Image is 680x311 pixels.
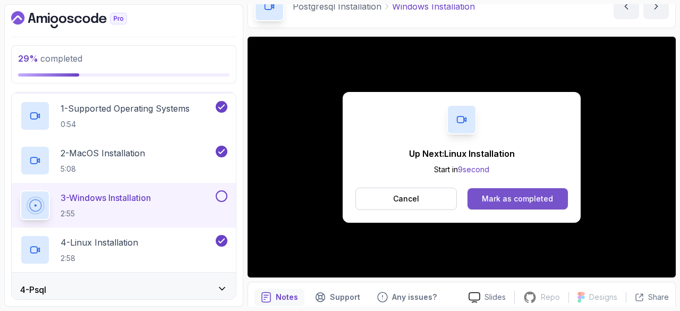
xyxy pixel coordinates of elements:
p: 5:08 [61,164,145,174]
button: Cancel [355,188,457,210]
p: 4 - Linux Installation [61,236,138,249]
p: Repo [541,292,560,302]
p: Slides [484,292,506,302]
a: Dashboard [11,11,151,28]
p: Notes [276,292,298,302]
button: Share [626,292,669,302]
p: Share [648,292,669,302]
p: Designs [589,292,617,302]
button: Support button [309,289,367,306]
button: 4-Linux Installation2:58 [20,235,227,265]
div: Mark as completed [482,194,553,204]
p: 0:54 [61,119,190,130]
button: notes button [254,289,304,306]
button: 2-MacOS Installation5:08 [20,146,227,175]
p: 2:55 [61,208,151,219]
p: Cancel [393,194,419,204]
span: completed [18,53,82,64]
button: 1-Supported Operating Systems0:54 [20,101,227,131]
h3: 4 - Psql [20,283,46,296]
a: Slides [460,292,514,303]
p: 3 - Windows Installation [61,191,151,204]
span: 29 % [18,53,38,64]
button: Mark as completed [467,188,568,209]
p: Support [330,292,360,302]
iframe: 3 - Windows Installation [248,37,676,278]
button: Feedback button [371,289,443,306]
p: 2 - MacOS Installation [61,147,145,159]
p: Start in [409,164,515,175]
p: Up Next: Linux Installation [409,147,515,160]
span: 9 second [458,165,489,174]
button: 4-Psql [12,273,236,307]
p: 1 - Supported Operating Systems [61,102,190,115]
p: 2:58 [61,253,138,264]
p: Any issues? [392,292,437,302]
button: 3-Windows Installation2:55 [20,190,227,220]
